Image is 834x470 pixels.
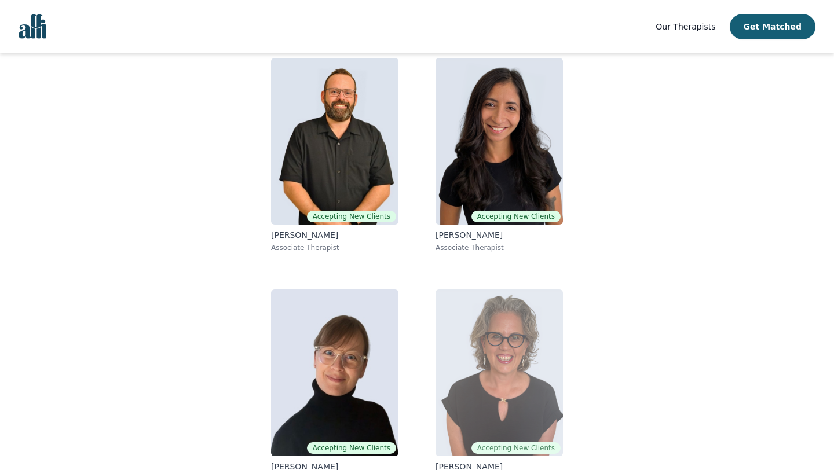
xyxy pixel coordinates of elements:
[730,14,815,39] button: Get Matched
[471,442,561,454] span: Accepting New Clients
[426,49,572,262] a: Natalia SarmientoAccepting New Clients[PERSON_NAME]Associate Therapist
[471,211,561,222] span: Accepting New Clients
[271,243,398,252] p: Associate Therapist
[271,289,398,456] img: Angela Earl
[436,58,563,225] img: Natalia Sarmiento
[656,22,715,31] span: Our Therapists
[271,229,398,241] p: [PERSON_NAME]
[262,49,408,262] a: Josh CadieuxAccepting New Clients[PERSON_NAME]Associate Therapist
[307,442,396,454] span: Accepting New Clients
[271,58,398,225] img: Josh Cadieux
[656,20,715,34] a: Our Therapists
[307,211,396,222] span: Accepting New Clients
[436,243,563,252] p: Associate Therapist
[19,14,46,39] img: alli logo
[436,289,563,456] img: Susan Albaum
[436,229,563,241] p: [PERSON_NAME]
